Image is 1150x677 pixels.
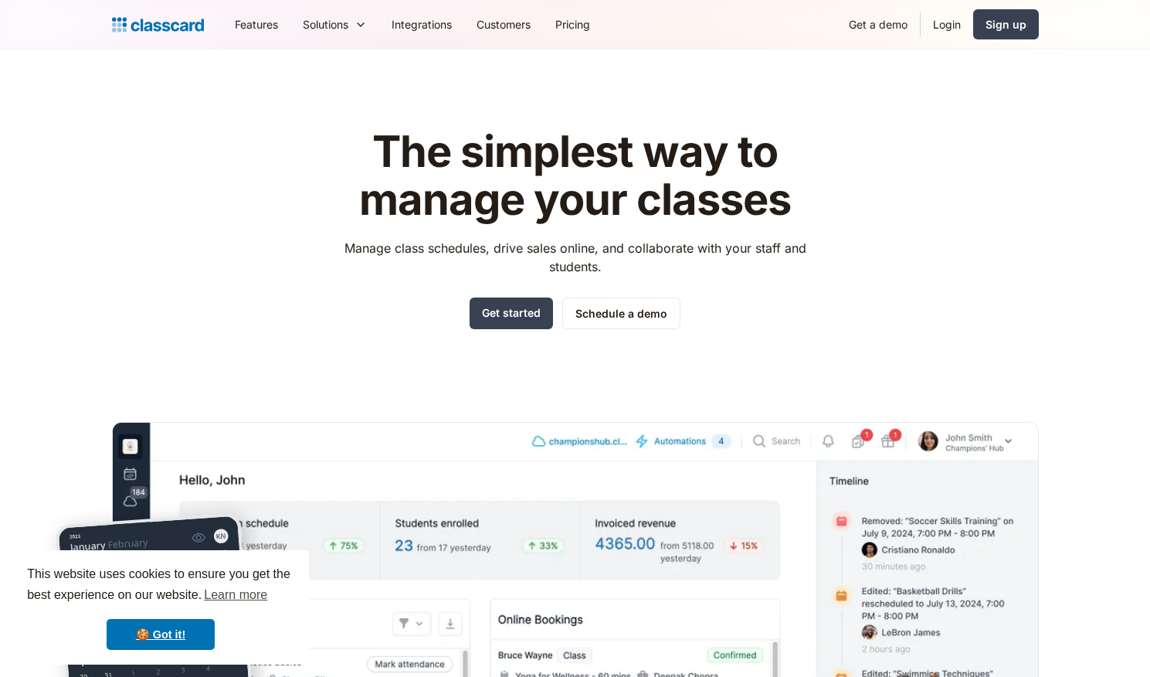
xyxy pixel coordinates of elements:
div: Sign up [985,16,1026,32]
a: Login [921,7,973,42]
div: Solutions [303,16,348,32]
a: dismiss cookie message [107,619,215,650]
div: Solutions [290,7,379,42]
a: Customers [464,7,543,42]
a: Pricing [543,7,602,42]
a: Sign up [973,9,1039,39]
span: This website uses cookies to ensure you get the best experience on our website. [27,565,294,607]
a: Get a demo [836,7,920,42]
a: Get started [470,298,553,329]
a: Integrations [379,7,464,42]
p: Manage class schedules, drive sales online, and collaborate with your staff and students. [330,239,820,276]
a: home [112,14,204,36]
a: Schedule a demo [562,298,680,329]
a: learn more about cookies [202,583,270,607]
h1: The simplest way to manage your classes [330,128,820,223]
div: cookieconsent [12,550,309,665]
a: Features [222,7,290,42]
